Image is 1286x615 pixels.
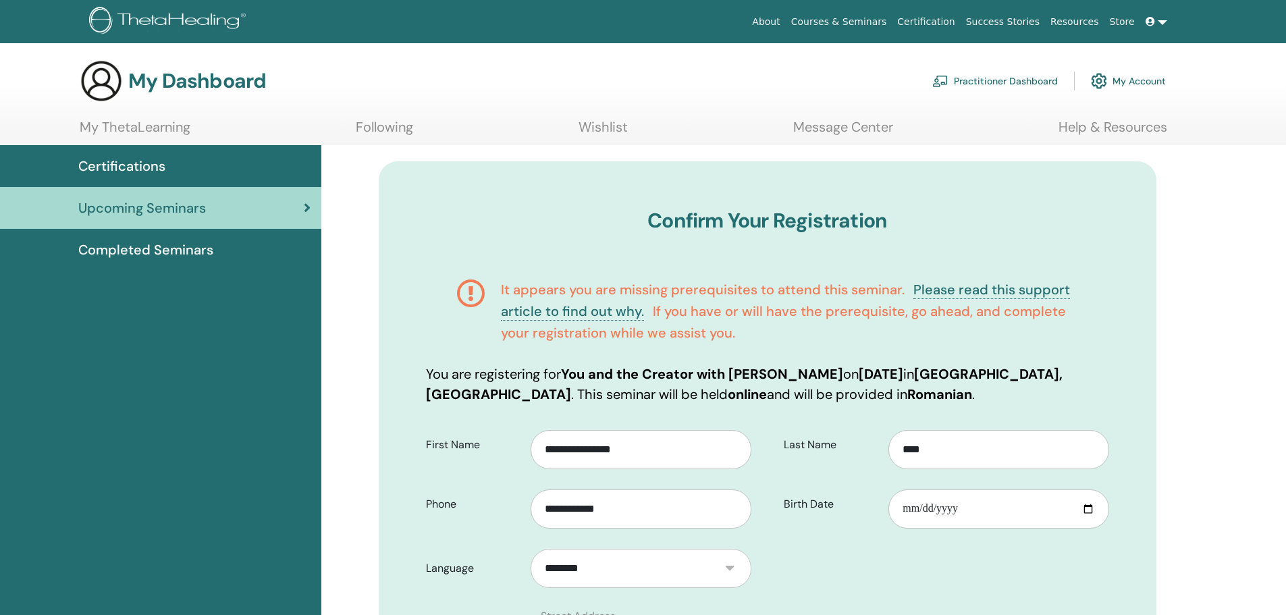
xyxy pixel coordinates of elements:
img: chalkboard-teacher.svg [932,75,948,87]
label: Language [416,556,531,581]
a: Success Stories [961,9,1045,34]
a: Resources [1045,9,1104,34]
p: You are registering for on in . This seminar will be held and will be provided in . [426,364,1109,404]
a: Message Center [793,119,893,145]
span: If you have or will have the prerequisite, go ahead, and complete your registration while we assi... [501,302,1066,342]
h3: Confirm Your Registration [426,209,1109,233]
a: Practitioner Dashboard [932,66,1058,96]
img: logo.png [89,7,250,37]
a: About [747,9,785,34]
a: My ThetaLearning [80,119,190,145]
b: You and the Creator with [PERSON_NAME] [561,365,843,383]
b: online [728,385,767,403]
label: Birth Date [774,491,889,517]
b: Romanian [907,385,972,403]
a: Following [356,119,413,145]
span: Completed Seminars [78,240,213,260]
a: Certification [892,9,960,34]
img: generic-user-icon.jpg [80,59,123,103]
a: Store [1104,9,1140,34]
img: cog.svg [1091,70,1107,92]
label: Last Name [774,432,889,458]
span: Upcoming Seminars [78,198,206,218]
a: Help & Resources [1059,119,1167,145]
b: [DATE] [859,365,903,383]
a: Courses & Seminars [786,9,892,34]
span: It appears you are missing prerequisites to attend this seminar. [501,281,905,298]
label: Phone [416,491,531,517]
span: Certifications [78,156,165,176]
h3: My Dashboard [128,69,266,93]
label: First Name [416,432,531,458]
a: My Account [1091,66,1166,96]
a: Wishlist [579,119,628,145]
